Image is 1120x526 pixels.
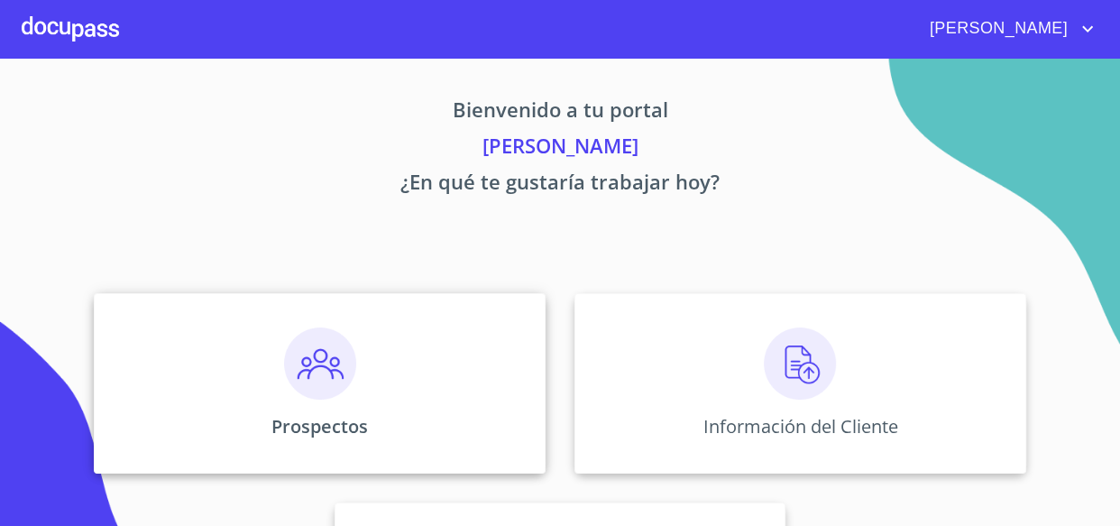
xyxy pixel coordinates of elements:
[916,14,1077,43] span: [PERSON_NAME]
[284,328,356,400] img: prospectos.png
[916,14,1098,43] button: account of current user
[702,414,897,438] p: Información del Cliente
[271,414,368,438] p: Prospectos
[764,328,836,400] img: carga.png
[22,95,1098,131] p: Bienvenido a tu portal
[22,131,1098,167] p: [PERSON_NAME]
[22,167,1098,203] p: ¿En qué te gustaría trabajar hoy?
